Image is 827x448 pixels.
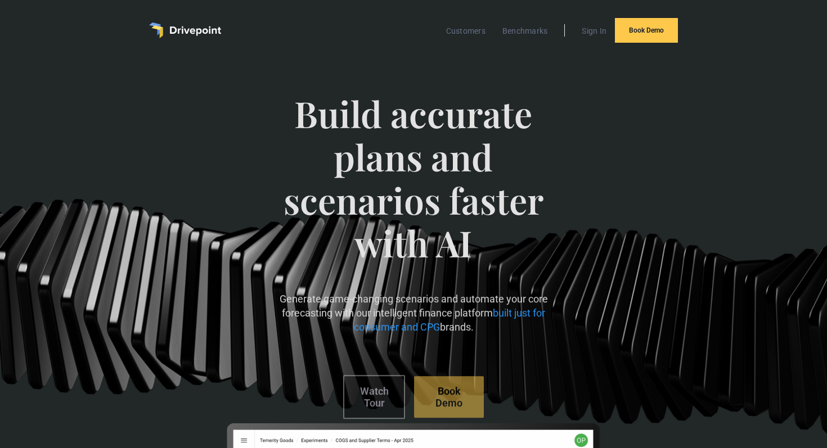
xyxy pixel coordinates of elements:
[343,375,405,419] a: Watch Tour
[273,92,554,287] span: Build accurate plans and scenarios faster with AI
[353,307,545,333] span: built just for consumer and CPG
[441,24,491,38] a: Customers
[414,376,484,418] a: Book Demo
[497,24,554,38] a: Benchmarks
[273,292,554,334] p: Generate game-changing scenarios and automate your core forecasting with our intelligent finance ...
[615,18,678,43] a: Book Demo
[576,24,612,38] a: Sign In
